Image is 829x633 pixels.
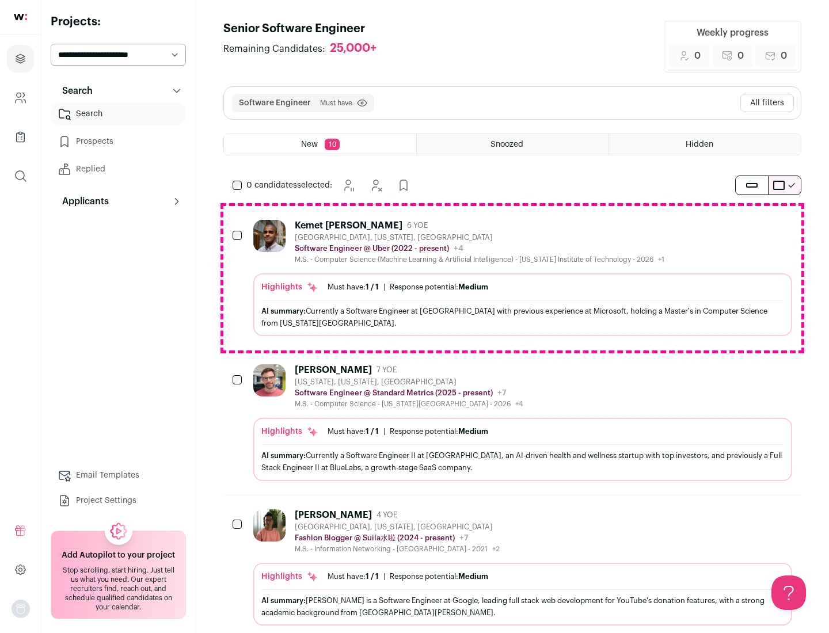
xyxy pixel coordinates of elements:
[694,49,701,63] span: 0
[295,364,372,376] div: [PERSON_NAME]
[261,594,784,619] div: [PERSON_NAME] is a Software Engineer at Google, leading full stack web development for YouTube's ...
[454,245,463,253] span: +4
[55,84,93,98] p: Search
[320,98,352,108] span: Must have
[295,544,500,554] div: M.S. - Information Networking - [GEOGRAPHIC_DATA] - 2021
[740,94,794,112] button: All filters
[328,283,379,292] div: Must have:
[12,600,30,618] button: Open dropdown
[328,427,379,436] div: Must have:
[781,49,787,63] span: 0
[771,575,806,610] iframe: Help Scout Beacon - Open
[51,489,186,512] a: Project Settings
[490,140,523,148] span: Snoozed
[51,190,186,213] button: Applicants
[330,41,377,56] div: 25,000+
[377,365,397,375] span: 7 YOE
[51,102,186,125] a: Search
[261,281,318,293] div: Highlights
[328,283,488,292] ul: |
[51,158,186,181] a: Replied
[458,573,488,580] span: Medium
[390,427,488,436] div: Response potential:
[261,452,306,459] span: AI summary:
[458,428,488,435] span: Medium
[737,49,744,63] span: 0
[51,130,186,153] a: Prospects
[253,509,792,626] a: [PERSON_NAME] 4 YOE [GEOGRAPHIC_DATA], [US_STATE], [GEOGRAPHIC_DATA] Fashion Blogger @ Suila水啦 (2...
[295,533,455,543] p: Fashion Blogger @ Suila水啦 (2024 - present)
[295,233,664,242] div: [GEOGRAPHIC_DATA], [US_STATE], [GEOGRAPHIC_DATA]
[392,174,415,197] button: Add to Prospects
[686,140,713,148] span: Hidden
[253,364,792,481] a: [PERSON_NAME] 7 YOE [US_STATE], [US_STATE], [GEOGRAPHIC_DATA] Software Engineer @ Standard Metric...
[295,388,493,398] p: Software Engineer @ Standard Metrics (2025 - present)
[328,427,488,436] ul: |
[295,220,402,231] div: Kemet [PERSON_NAME]
[12,600,30,618] img: nopic.png
[337,174,360,197] button: Snooze
[295,255,664,264] div: M.S. - Computer Science (Machine Learning & Artificial Intelligence) - [US_STATE] Institute of Te...
[390,283,488,292] div: Response potential:
[223,42,325,56] span: Remaining Candidates:
[261,307,306,315] span: AI summary:
[253,509,286,542] img: 322c244f3187aa81024ea13e08450523775794405435f85740c15dbe0cd0baab.jpg
[417,134,609,155] a: Snoozed
[55,195,109,208] p: Applicants
[328,572,488,581] ul: |
[697,26,769,40] div: Weekly progress
[253,220,792,336] a: Kemet [PERSON_NAME] 6 YOE [GEOGRAPHIC_DATA], [US_STATE], [GEOGRAPHIC_DATA] Software Engineer @ Ub...
[261,426,318,437] div: Highlights
[7,84,34,112] a: Company and ATS Settings
[366,428,379,435] span: 1 / 1
[366,283,379,291] span: 1 / 1
[261,305,784,329] div: Currently a Software Engineer at [GEOGRAPHIC_DATA] with previous experience at Microsoft, holding...
[459,534,469,542] span: +7
[253,364,286,396] img: 0fb184815f518ed3bcaf4f46c87e3bafcb34ea1ec747045ab451f3ffb05d485a
[301,140,318,148] span: New
[492,546,500,552] span: +2
[295,399,523,409] div: M.S. - Computer Science - [US_STATE][GEOGRAPHIC_DATA] - 2026
[325,139,340,150] span: 10
[407,221,428,230] span: 6 YOE
[261,597,306,604] span: AI summary:
[51,79,186,102] button: Search
[261,449,784,474] div: Currently a Software Engineer II at [GEOGRAPHIC_DATA], an AI-driven health and wellness startup w...
[295,523,500,532] div: [GEOGRAPHIC_DATA], [US_STATE], [GEOGRAPHIC_DATA]
[295,377,523,387] div: [US_STATE], [US_STATE], [GEOGRAPHIC_DATA]
[58,566,178,612] div: Stop scrolling, start hiring. Just tell us what you need. Our expert recruiters find, reach out, ...
[246,180,332,191] span: selected:
[51,531,186,619] a: Add Autopilot to your project Stop scrolling, start hiring. Just tell us what you need. Our exper...
[609,134,801,155] a: Hidden
[7,45,34,73] a: Projects
[658,256,664,263] span: +1
[223,21,388,37] h1: Senior Software Engineer
[7,123,34,151] a: Company Lists
[377,510,397,520] span: 4 YOE
[497,389,507,397] span: +7
[328,572,379,581] div: Must have:
[515,401,523,407] span: +4
[458,283,488,291] span: Medium
[364,174,387,197] button: Hide
[246,181,297,189] span: 0 candidates
[239,97,311,109] button: Software Engineer
[295,509,372,521] div: [PERSON_NAME]
[62,550,175,561] h2: Add Autopilot to your project
[295,244,449,253] p: Software Engineer @ Uber (2022 - present)
[51,464,186,487] a: Email Templates
[14,14,27,20] img: wellfound-shorthand-0d5821cbd27db2630d0214b213865d53afaa358527fdda9d0ea32b1df1b89c2c.svg
[253,220,286,252] img: 1d26598260d5d9f7a69202d59cf331847448e6cffe37083edaed4f8fc8795bfe
[51,14,186,30] h2: Projects:
[261,571,318,582] div: Highlights
[366,573,379,580] span: 1 / 1
[390,572,488,581] div: Response potential:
